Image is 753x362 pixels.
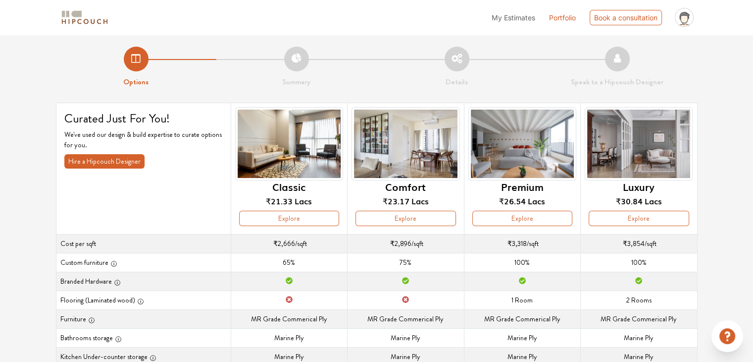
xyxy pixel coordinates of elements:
[56,291,231,309] th: Flooring (Laminated wood)
[231,234,347,253] td: /sqft
[581,328,697,347] td: Marine Ply
[589,211,689,226] button: Explore
[351,107,459,181] img: header-preview
[273,239,295,248] span: ₹2,666
[549,12,576,23] a: Portfolio
[235,107,343,181] img: header-preview
[472,211,572,226] button: Explore
[581,234,697,253] td: /sqft
[581,291,697,309] td: 2 Rooms
[348,253,464,272] td: 75%
[231,309,347,328] td: MR Grade Commerical Ply
[623,239,645,248] span: ₹3,854
[348,328,464,347] td: Marine Ply
[56,234,231,253] th: Cost per sqft
[499,195,526,207] span: ₹26.54
[623,181,654,192] h6: Luxury
[123,76,149,87] strong: Options
[64,154,145,169] button: Hire a Hipcouch Designer
[464,253,580,272] td: 100%
[56,253,231,272] th: Custom furniture
[411,195,429,207] span: Lacs
[501,181,544,192] h6: Premium
[390,239,411,248] span: ₹2,896
[239,211,339,226] button: Explore
[581,253,697,272] td: 100%
[282,76,310,87] strong: Summary
[464,234,580,253] td: /sqft
[616,195,643,207] span: ₹30.84
[348,234,464,253] td: /sqft
[56,309,231,328] th: Furniture
[464,328,580,347] td: Marine Ply
[295,195,312,207] span: Lacs
[348,309,464,328] td: MR Grade Commerical Ply
[355,211,455,226] button: Explore
[507,239,527,248] span: ₹3,318
[56,272,231,291] th: Branded Hardware
[64,129,223,150] p: We've used our design & build expertise to curate options for you.
[446,76,468,87] strong: Details
[528,195,545,207] span: Lacs
[590,10,662,25] div: Book a consultation
[231,328,347,347] td: Marine Ply
[383,195,409,207] span: ₹23.17
[56,328,231,347] th: Bathrooms storage
[581,309,697,328] td: MR Grade Commerical Ply
[585,107,693,181] img: header-preview
[60,9,109,26] img: logo-horizontal.svg
[60,6,109,29] span: logo-horizontal.svg
[64,111,223,126] h4: Curated Just For You!
[571,76,663,87] strong: Speak to a Hipcouch Designer
[272,181,305,192] h6: Classic
[492,13,535,22] span: My Estimates
[266,195,293,207] span: ₹21.33
[385,181,426,192] h6: Comfort
[464,291,580,309] td: 1 Room
[468,107,576,181] img: header-preview
[464,309,580,328] td: MR Grade Commerical Ply
[645,195,662,207] span: Lacs
[231,253,347,272] td: 65%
